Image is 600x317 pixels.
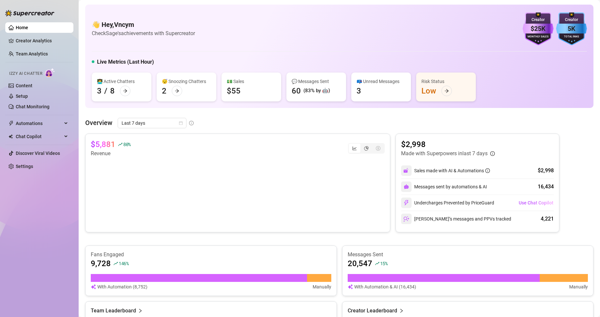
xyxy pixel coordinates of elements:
[541,215,554,223] div: 4,221
[403,216,409,222] img: svg%3e
[162,86,166,96] div: 2
[9,134,13,139] img: Chat Copilot
[97,78,146,85] div: 👩‍💻 Active Chatters
[179,121,183,125] span: calendar
[375,261,379,266] span: rise
[556,35,587,39] div: Total Fans
[444,89,449,93] span: arrow-right
[97,58,154,66] h5: Live Metrics (Last Hour)
[292,78,341,85] div: 💬 Messages Sent
[122,118,183,128] span: Last 7 days
[110,86,115,96] div: 8
[16,35,68,46] a: Creator Analytics
[352,146,357,151] span: line-chart
[175,89,179,93] span: arrow-right
[404,184,409,189] img: svg%3e
[16,51,48,56] a: Team Analytics
[91,251,331,258] article: Fans Engaged
[9,121,14,126] span: thunderbolt
[45,68,55,77] img: AI Chatter
[485,168,490,173] span: info-circle
[490,151,495,156] span: info-circle
[91,258,111,269] article: 9,728
[523,35,553,39] div: Monthly Sales
[348,143,385,154] div: segmented control
[303,87,330,95] div: (83% by 🤖)
[556,17,587,23] div: Creator
[523,12,553,45] img: purple-badge-B9DA21FR.svg
[138,307,143,315] span: right
[16,104,49,109] a: Chat Monitoring
[91,307,136,315] article: Team Leaderboard
[401,150,488,158] article: Made with Superpowers in last 7 days
[123,89,127,93] span: arrow-right
[538,183,554,191] div: 16,434
[91,139,115,150] article: $5,881
[523,17,553,23] div: Creator
[9,71,42,77] span: Izzy AI Chatter
[92,20,195,29] h4: 👋 Hey, Vncym
[357,78,406,85] div: 📪 Unread Messages
[16,83,32,88] a: Content
[16,131,62,142] span: Chat Copilot
[118,142,123,147] span: rise
[16,94,28,99] a: Setup
[401,139,495,150] article: $2,998
[292,86,301,96] div: 60
[348,251,588,258] article: Messages Sent
[403,200,409,206] img: svg%3e
[523,24,553,34] div: $25K
[227,78,276,85] div: 💵 Sales
[414,167,490,174] div: Sales made with AI & Automations
[92,29,195,37] article: Check Sage's achievements with Supercreator
[91,283,96,290] img: svg%3e
[364,146,369,151] span: pie-chart
[348,258,372,269] article: 20,547
[5,10,54,16] img: logo-BBDzfeDw.svg
[357,86,361,96] div: 3
[16,25,28,30] a: Home
[162,78,211,85] div: 😴 Snoozing Chatters
[519,200,553,205] span: Use Chat Copilot
[313,283,331,290] article: Manually
[85,118,112,128] article: Overview
[348,283,353,290] img: svg%3e
[113,261,118,266] span: rise
[227,86,241,96] div: $55
[538,167,554,175] div: $2,998
[119,260,129,266] span: 146 %
[97,283,147,290] article: With Automation (8,752)
[556,12,587,45] img: blue-badge-DgoSNQY1.svg
[403,168,409,174] img: svg%3e
[16,151,60,156] a: Discover Viral Videos
[16,164,33,169] a: Settings
[123,141,131,147] span: 80 %
[189,121,194,125] span: info-circle
[569,283,588,290] article: Manually
[91,150,131,158] article: Revenue
[401,198,494,208] div: Undercharges Prevented by PriceGuard
[354,283,416,290] article: With Automation & AI (16,434)
[16,118,62,129] span: Automations
[380,260,388,266] span: 15 %
[376,146,380,151] span: dollar-circle
[401,214,511,224] div: [PERSON_NAME]’s messages and PPVs tracked
[399,307,404,315] span: right
[348,307,397,315] article: Creator Leaderboard
[97,86,102,96] div: 3
[556,24,587,34] div: 5K
[401,181,487,192] div: Messages sent by automations & AI
[421,78,471,85] div: Risk Status
[518,198,554,208] button: Use Chat Copilot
